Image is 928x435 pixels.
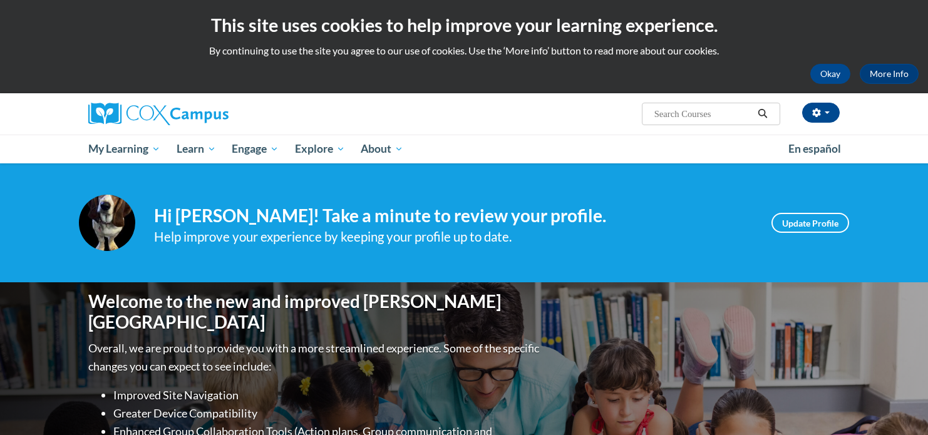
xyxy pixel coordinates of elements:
div: Main menu [70,135,858,163]
a: Explore [287,135,353,163]
p: Overall, we are proud to provide you with a more streamlined experience. Some of the specific cha... [88,339,542,376]
a: Cox Campus [88,103,326,125]
div: Help improve your experience by keeping your profile up to date. [154,227,753,247]
span: Learn [177,141,216,156]
button: Account Settings [802,103,840,123]
span: En español [788,142,841,155]
p: By continuing to use the site you agree to our use of cookies. Use the ‘More info’ button to read... [9,44,919,58]
a: About [353,135,412,163]
a: Learn [168,135,224,163]
span: My Learning [88,141,160,156]
input: Search Courses [653,106,753,121]
button: Search [753,106,772,121]
span: Engage [232,141,279,156]
h1: Welcome to the new and improved [PERSON_NAME][GEOGRAPHIC_DATA] [88,291,542,333]
li: Improved Site Navigation [113,386,542,404]
img: Cox Campus [88,103,229,125]
a: En español [780,136,849,162]
a: My Learning [80,135,168,163]
a: More Info [860,64,919,84]
img: Profile Image [79,195,135,251]
h2: This site uses cookies to help improve your learning experience. [9,13,919,38]
li: Greater Device Compatibility [113,404,542,422]
span: Explore [295,141,345,156]
a: Engage [224,135,287,163]
span: About [361,141,403,156]
button: Okay [810,64,850,84]
h4: Hi [PERSON_NAME]! Take a minute to review your profile. [154,205,753,227]
a: Update Profile [771,213,849,233]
